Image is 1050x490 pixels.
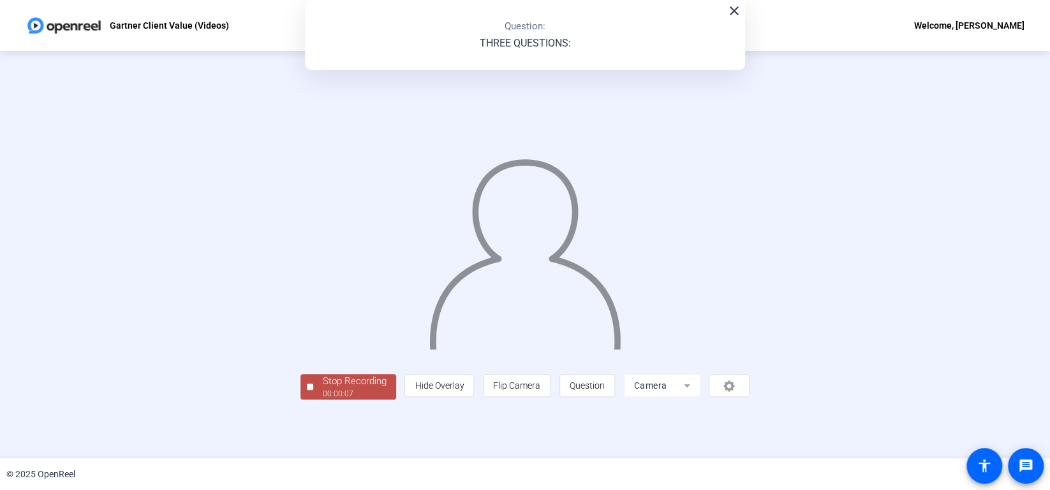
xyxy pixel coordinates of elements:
[914,18,1024,33] div: Welcome, [PERSON_NAME]
[493,380,540,391] span: Flip Camera
[323,374,387,389] div: Stop Recording
[480,36,571,51] p: THREE QUESTIONS:
[727,3,742,18] mat-icon: close
[26,13,103,38] img: OpenReel logo
[6,468,75,481] div: © 2025 OpenReel
[977,458,992,473] mat-icon: accessibility
[428,147,623,349] img: overlay
[300,374,396,400] button: Stop Recording00:00:07
[505,19,545,34] p: Question:
[559,374,615,397] button: Question
[570,380,605,391] span: Question
[415,380,464,391] span: Hide Overlay
[483,374,551,397] button: Flip Camera
[323,388,387,400] div: 00:00:07
[1018,458,1033,473] mat-icon: message
[404,374,474,397] button: Hide Overlay
[109,18,228,33] p: Gartner Client Value (Videos)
